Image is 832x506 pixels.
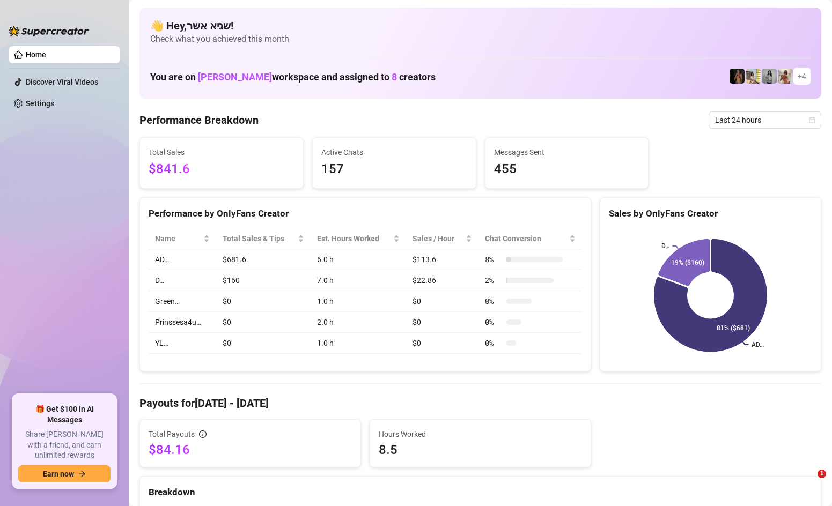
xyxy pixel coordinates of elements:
div: Est. Hours Worked [317,233,391,244]
span: $841.6 [149,159,294,180]
td: Prinssesa4u… [149,312,216,333]
h4: 👋 Hey, שגיא אשר ! [150,18,811,33]
span: Sales / Hour [413,233,463,244]
text: D… [661,242,669,250]
div: Performance by OnlyFans Creator [149,206,582,221]
td: 7.0 h [311,270,406,291]
td: D… [149,270,216,291]
div: Sales by OnlyFans Creator [609,206,812,221]
img: Green [778,69,793,84]
td: $0 [406,312,478,333]
span: Hours Worked [379,428,582,440]
td: $681.6 [216,249,311,270]
span: Share [PERSON_NAME] with a friend, and earn unlimited rewards [18,429,111,461]
th: Name [149,228,216,249]
span: Chat Conversion [485,233,567,244]
th: Chat Conversion [478,228,582,249]
td: AD… [149,249,216,270]
td: $0 [406,333,478,354]
span: arrow-right [78,470,86,478]
span: + 4 [798,70,806,82]
span: Active Chats [321,146,467,158]
a: Settings [26,99,54,108]
h4: Payouts for [DATE] - [DATE] [139,396,821,411]
span: calendar [809,117,815,123]
td: Green… [149,291,216,312]
span: Total Sales [149,146,294,158]
span: 8.5 [379,441,582,458]
div: Breakdown [149,485,812,500]
img: Prinssesa4u [746,69,761,84]
td: 1.0 h [311,291,406,312]
span: 0 % [485,316,502,328]
span: [PERSON_NAME] [198,71,272,83]
td: $0 [216,291,311,312]
th: Sales / Hour [406,228,478,249]
span: 8 [392,71,397,83]
button: Earn nowarrow-right [18,465,111,482]
text: AD… [752,341,764,348]
th: Total Sales & Tips [216,228,311,249]
span: $84.16 [149,441,352,458]
span: Name [155,233,201,244]
span: 157 [321,159,467,180]
span: Total Sales & Tips [223,233,296,244]
td: $160 [216,270,311,291]
span: 1 [818,470,826,478]
td: 1.0 h [311,333,406,354]
span: 8 % [485,254,502,265]
span: Total Payouts [149,428,195,440]
iframe: Intercom live chat [796,470,821,495]
span: 🎁 Get $100 in AI Messages [18,404,111,425]
img: logo-BBDzfeDw.svg [9,26,89,36]
span: 0 % [485,295,502,307]
span: 2 % [485,274,502,286]
td: $0 [216,312,311,333]
td: $0 [406,291,478,312]
span: 455 [494,159,640,180]
h4: Performance Breakdown [139,113,259,128]
td: 2.0 h [311,312,406,333]
td: $113.6 [406,249,478,270]
span: Earn now [43,470,74,478]
img: A [762,69,777,84]
td: $0 [216,333,311,354]
img: D [730,69,745,84]
td: $22.86 [406,270,478,291]
span: 0 % [485,337,502,349]
span: Check what you achieved this month [150,33,811,45]
span: Last 24 hours [715,112,815,128]
td: 6.0 h [311,249,406,270]
a: Home [26,50,46,59]
span: info-circle [199,430,207,438]
td: YL… [149,333,216,354]
h1: You are on workspace and assigned to creators [150,71,436,83]
span: Messages Sent [494,146,640,158]
a: Discover Viral Videos [26,78,98,86]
